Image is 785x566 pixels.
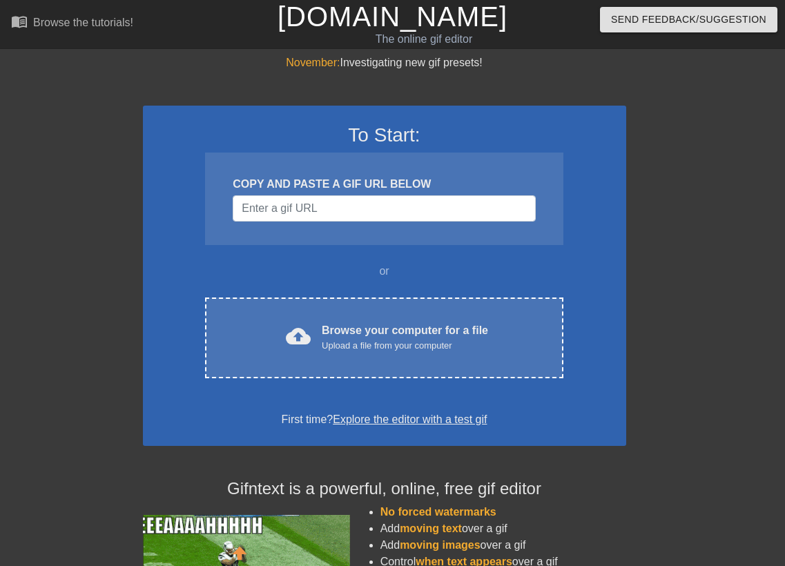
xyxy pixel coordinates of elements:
span: Send Feedback/Suggestion [611,11,766,28]
span: menu_book [11,13,28,30]
div: Upload a file from your computer [322,339,488,353]
div: Browse the tutorials! [33,17,133,28]
div: Browse your computer for a file [322,322,488,353]
input: Username [233,195,535,222]
a: Explore the editor with a test gif [333,413,487,425]
h4: Gifntext is a powerful, online, free gif editor [143,479,626,499]
div: COPY AND PASTE A GIF URL BELOW [233,176,535,193]
span: No forced watermarks [380,506,496,518]
div: First time? [161,411,608,428]
button: Send Feedback/Suggestion [600,7,777,32]
a: [DOMAIN_NAME] [278,1,507,32]
span: November: [286,57,340,68]
span: cloud_upload [286,324,311,349]
span: moving text [400,523,462,534]
a: Browse the tutorials! [11,13,133,35]
div: or [179,263,590,280]
li: Add over a gif [380,520,626,537]
li: Add over a gif [380,537,626,554]
div: The online gif editor [269,31,579,48]
div: Investigating new gif presets! [143,55,626,71]
span: moving images [400,539,480,551]
h3: To Start: [161,124,608,147]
